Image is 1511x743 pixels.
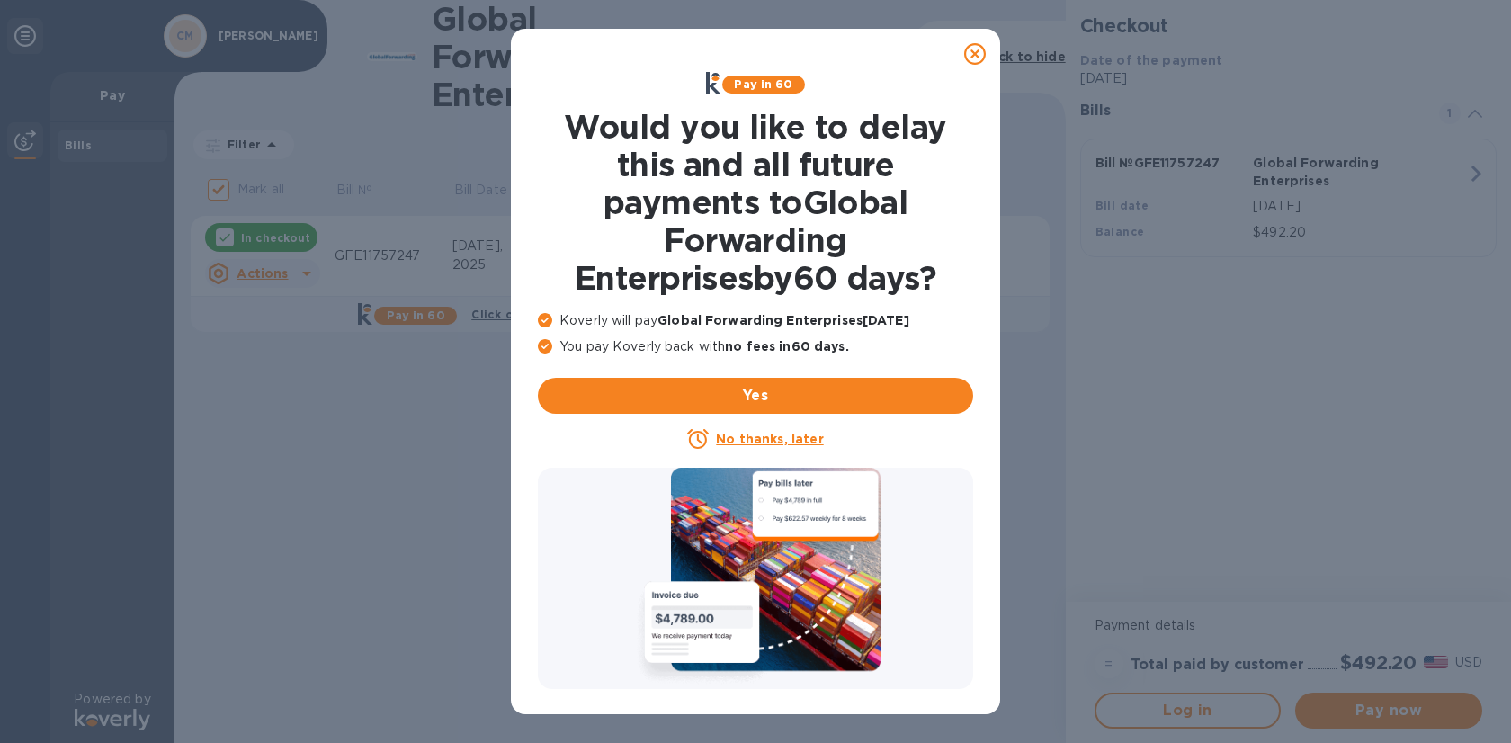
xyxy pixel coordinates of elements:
b: Pay in 60 [734,77,792,91]
span: Yes [552,385,959,407]
p: You pay Koverly back with [538,337,973,356]
p: Koverly will pay [538,311,973,330]
b: no fees in 60 days . [725,339,848,354]
button: Yes [538,378,973,414]
b: Global Forwarding Enterprises [DATE] [657,313,909,327]
u: No thanks, later [716,432,823,446]
h1: Would you like to delay this and all future payments to Global Forwarding Enterprises by 60 days ? [538,108,973,297]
